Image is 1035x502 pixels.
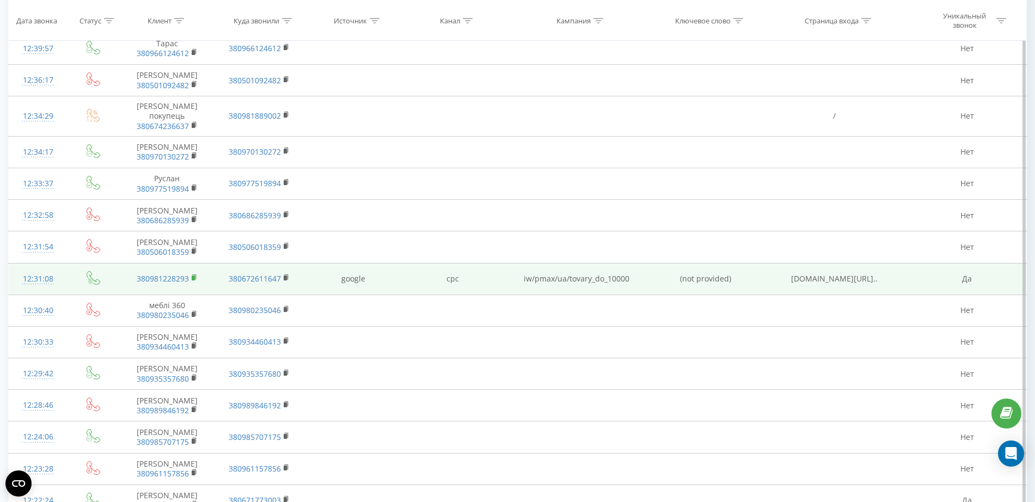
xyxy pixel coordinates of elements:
[119,231,215,263] td: [PERSON_NAME]
[137,121,189,131] a: 380674236637
[908,453,1026,485] td: Нет
[137,405,189,415] a: 380989846192
[675,16,731,25] div: Ключевое слово
[908,96,1026,137] td: Нет
[20,205,57,226] div: 12:32:58
[20,173,57,194] div: 12:33:37
[137,48,189,58] a: 380966124612
[908,421,1026,453] td: Нет
[229,75,281,85] a: 380501092482
[908,263,1026,295] td: Да
[16,16,57,25] div: Дата звонка
[229,146,281,157] a: 380970130272
[20,458,57,480] div: 12:23:28
[303,263,403,295] td: google
[20,268,57,290] div: 12:31:08
[761,96,908,137] td: /
[234,16,279,25] div: Куда звонили
[229,242,281,252] a: 380506018359
[5,470,32,497] button: Open CMP widget
[908,295,1026,326] td: Нет
[119,358,215,390] td: [PERSON_NAME]
[119,168,215,199] td: Руслан
[908,231,1026,263] td: Нет
[229,400,281,411] a: 380989846192
[908,65,1026,96] td: Нет
[119,200,215,231] td: [PERSON_NAME]
[229,336,281,347] a: 380934460413
[908,390,1026,421] td: Нет
[20,38,57,59] div: 12:39:57
[148,16,172,25] div: Клиент
[229,369,281,379] a: 380935357680
[119,33,215,64] td: Тарас
[20,70,57,91] div: 12:36:17
[20,236,57,258] div: 12:31:54
[20,106,57,127] div: 12:34:29
[503,263,650,295] td: iw/pmax/ua/tovary_do_10000
[119,65,215,96] td: [PERSON_NAME]
[137,273,189,284] a: 380981228293
[805,16,859,25] div: Страница входа
[20,142,57,163] div: 12:34:17
[79,16,101,25] div: Статус
[440,16,460,25] div: Канал
[908,136,1026,168] td: Нет
[119,326,215,358] td: [PERSON_NAME]
[650,263,761,295] td: (not provided)
[791,273,878,284] span: [DOMAIN_NAME][URL]..
[908,326,1026,358] td: Нет
[908,33,1026,64] td: Нет
[119,96,215,137] td: [PERSON_NAME] покупець
[403,263,503,295] td: cpc
[119,295,215,326] td: меблі 360
[137,437,189,447] a: 380985707175
[137,247,189,257] a: 380506018359
[229,273,281,284] a: 380672611647
[229,43,281,53] a: 380966124612
[908,200,1026,231] td: Нет
[137,310,189,320] a: 380980235046
[229,111,281,121] a: 380981889002
[229,463,281,474] a: 380961157856
[20,300,57,321] div: 12:30:40
[998,440,1024,467] div: Open Intercom Messenger
[20,426,57,448] div: 12:24:06
[119,136,215,168] td: [PERSON_NAME]
[908,358,1026,390] td: Нет
[119,453,215,485] td: [PERSON_NAME]
[137,341,189,352] a: 380934460413
[334,16,367,25] div: Источник
[229,210,281,221] a: 380686285939
[20,332,57,353] div: 12:30:33
[137,80,189,90] a: 380501092482
[229,305,281,315] a: 380980235046
[137,151,189,162] a: 380970130272
[229,178,281,188] a: 380977519894
[119,421,215,453] td: [PERSON_NAME]
[137,468,189,479] a: 380961157856
[137,215,189,225] a: 380686285939
[20,395,57,416] div: 12:28:46
[935,11,994,30] div: Уникальный звонок
[556,16,591,25] div: Кампания
[137,183,189,194] a: 380977519894
[20,363,57,384] div: 12:29:42
[119,390,215,421] td: [PERSON_NAME]
[137,374,189,384] a: 380935357680
[229,432,281,442] a: 380985707175
[908,168,1026,199] td: Нет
